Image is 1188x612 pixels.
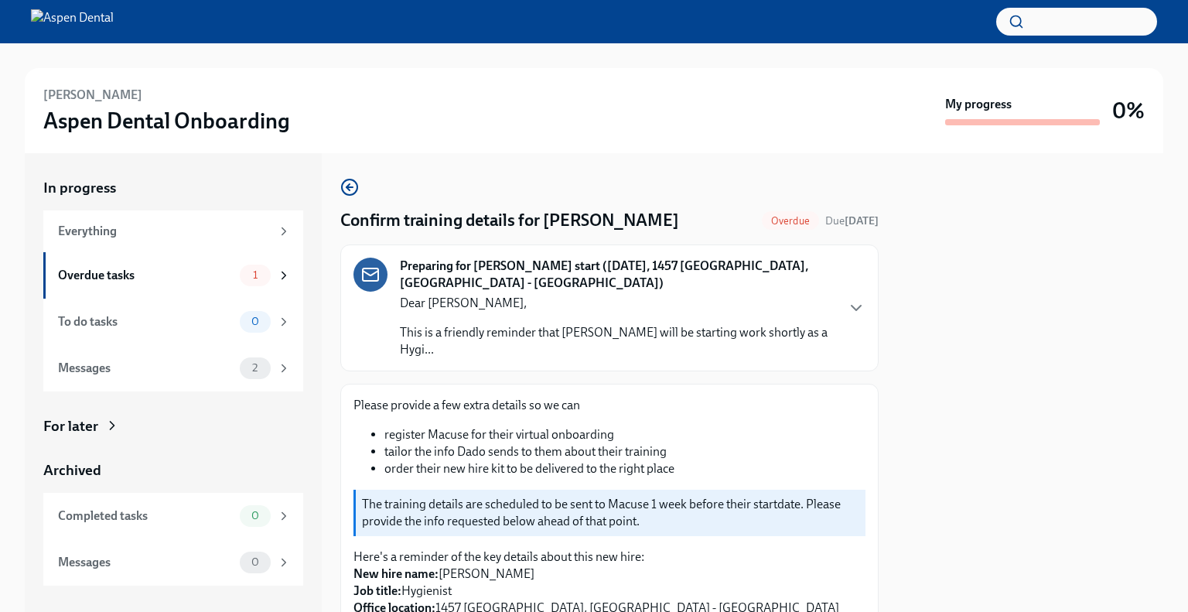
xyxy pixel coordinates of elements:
span: 2 [243,362,267,374]
h3: 0% [1112,97,1145,125]
div: Messages [58,360,234,377]
a: Overdue tasks1 [43,252,303,299]
a: Messages0 [43,539,303,586]
div: For later [43,416,98,436]
a: To do tasks0 [43,299,303,345]
strong: [DATE] [845,214,879,227]
h4: Confirm training details for [PERSON_NAME] [340,209,679,232]
a: Completed tasks0 [43,493,303,539]
div: Messages [58,554,234,571]
div: To do tasks [58,313,234,330]
span: 0 [242,556,268,568]
a: Everything [43,210,303,252]
p: Dear [PERSON_NAME], [400,295,835,312]
li: order their new hire kit to be delivered to the right place [384,460,865,477]
span: Overdue [762,215,819,227]
span: 0 [242,510,268,521]
li: tailor the info Dado sends to them about their training [384,443,865,460]
img: Aspen Dental [31,9,114,34]
span: 0 [242,316,268,327]
a: Messages2 [43,345,303,391]
p: Please provide a few extra details so we can [353,397,865,414]
a: In progress [43,178,303,198]
a: For later [43,416,303,436]
div: Everything [58,223,271,240]
h3: Aspen Dental Onboarding [43,107,290,135]
div: Completed tasks [58,508,234,525]
div: Overdue tasks [58,267,234,284]
span: August 17th, 2025 09:00 [825,214,879,228]
strong: Job title: [353,583,401,598]
span: 1 [244,269,267,281]
h6: [PERSON_NAME] [43,87,142,104]
strong: My progress [945,96,1012,113]
span: Due [825,214,879,227]
strong: Preparing for [PERSON_NAME] start ([DATE], 1457 [GEOGRAPHIC_DATA], [GEOGRAPHIC_DATA] - [GEOGRAPHI... [400,258,835,292]
p: The training details are scheduled to be sent to Macuse 1 week before their startdate. Please pro... [362,496,859,530]
a: Archived [43,460,303,480]
li: register Macuse for their virtual onboarding [384,426,865,443]
strong: New hire name: [353,566,439,581]
p: This is a friendly reminder that [PERSON_NAME] will be starting work shortly as a Hygi... [400,324,835,358]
